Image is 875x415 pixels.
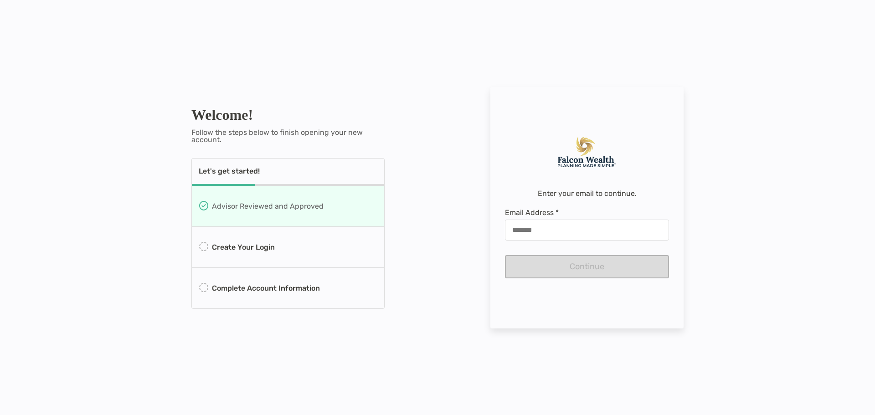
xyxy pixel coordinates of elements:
p: Complete Account Information [212,282,320,294]
p: Enter your email to continue. [538,190,637,197]
span: Email Address * [505,208,669,217]
p: Let's get started! [199,168,260,175]
p: Create Your Login [212,241,275,253]
h1: Welcome! [191,107,385,123]
p: Advisor Reviewed and Approved [212,200,324,212]
input: Email Address * [505,226,669,234]
img: Company Logo [557,137,617,167]
p: Follow the steps below to finish opening your new account. [191,129,385,143]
